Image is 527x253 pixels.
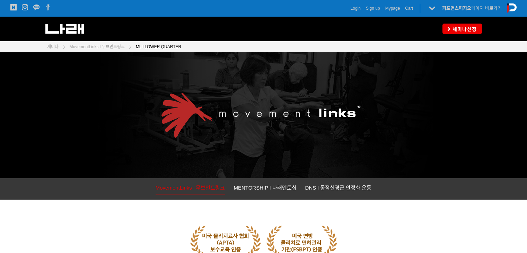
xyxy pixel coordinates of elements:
a: Cart [405,5,413,12]
strong: 퍼포먼스피지오 [442,6,471,11]
span: ML l LOWER QUARTER [136,44,181,49]
a: 세미나신청 [442,24,482,34]
a: 퍼포먼스피지오페이지 바로가기 [442,6,502,11]
span: 세미나신청 [450,26,477,33]
a: MovementLinks l 무브먼트링크 [66,43,125,50]
a: Sign up [366,5,380,12]
a: MovementLinks l 무브먼트링크 [156,183,225,194]
a: DNS l 동적신경근 안정화 운동 [305,183,372,194]
span: DNS l 동적신경근 안정화 운동 [305,185,372,191]
span: MovementLinks l 무브먼트링크 [156,185,225,191]
span: MovementLinks l 무브먼트링크 [70,44,125,49]
a: Mypage [385,5,400,12]
span: 세미나 [47,44,59,49]
a: 세미나 [47,43,59,50]
span: MENTORSHIP l 나래멘토십 [234,185,296,191]
a: ML l LOWER QUARTER [132,43,181,50]
a: MENTORSHIP l 나래멘토십 [234,183,296,194]
a: Login [351,5,361,12]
